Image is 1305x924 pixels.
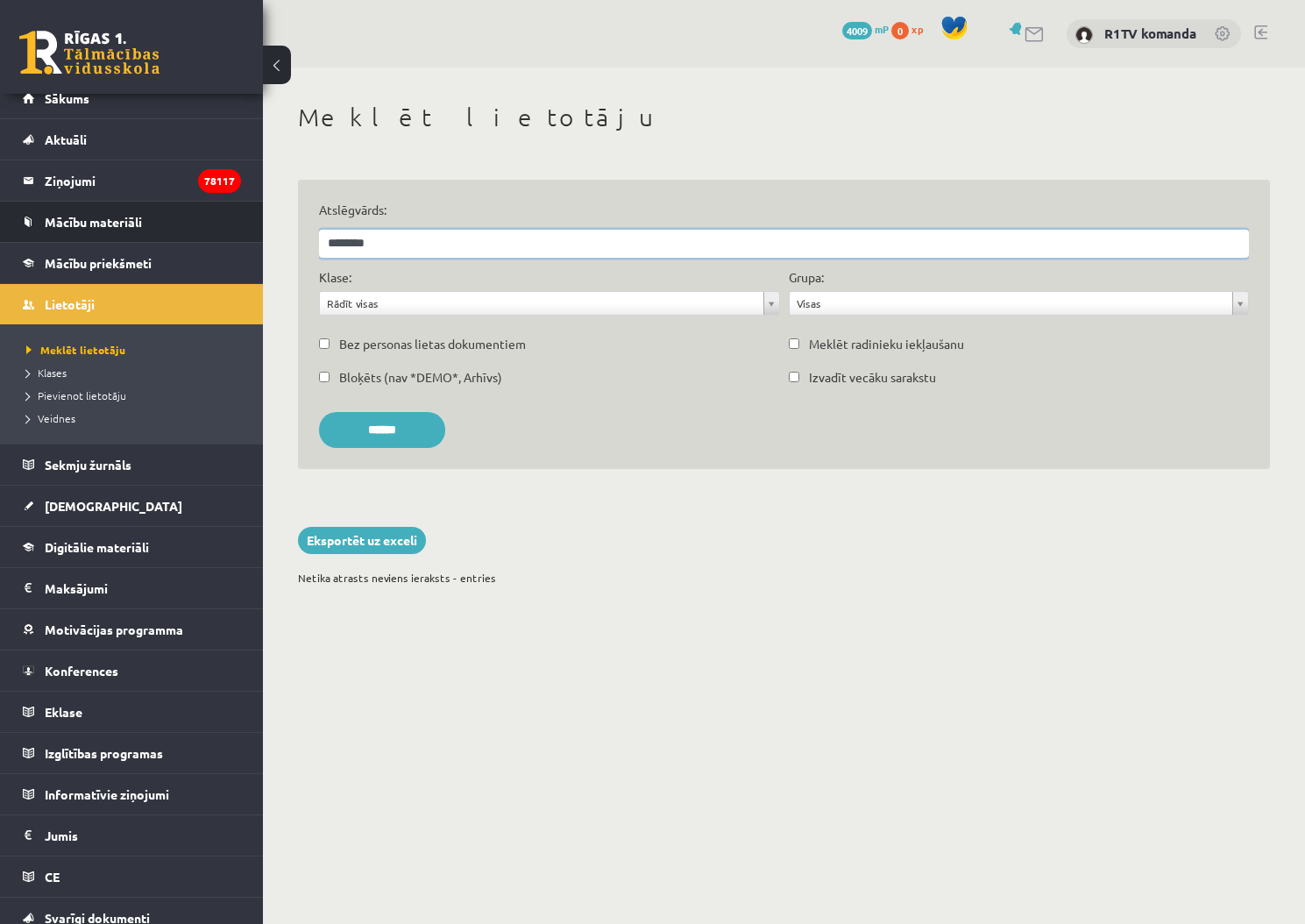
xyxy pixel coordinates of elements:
a: Informatīvie ziņojumi [23,774,241,814]
a: Eksportēt uz exceli [298,527,426,554]
a: Rīgas 1. Tālmācības vidusskola [19,31,160,75]
span: Jumis [45,828,78,843]
legend: Maksājumi [45,568,241,608]
span: Lietotāji [45,296,95,312]
a: Mācību priekšmeti [23,243,241,283]
span: Meklēt lietotāju [26,343,125,357]
span: 4009 [842,22,872,39]
a: Lietotāji [23,284,241,324]
label: Grupa: [789,268,824,287]
span: mP [875,22,889,36]
a: Sākums [23,78,241,118]
label: Atslēgvārds: [319,201,1249,219]
a: Digitālie materiāli [23,527,241,567]
legend: Ziņojumi [45,160,241,201]
span: Sekmju žurnāls [45,457,131,473]
a: Mācību materiāli [23,202,241,242]
a: [DEMOGRAPHIC_DATA] [23,486,241,526]
a: Aktuāli [23,119,241,160]
a: 0 xp [891,22,932,36]
span: Rādīt visas [327,292,756,315]
i: 78117 [198,169,241,193]
span: Sākums [45,90,89,106]
a: Ziņojumi78117 [23,160,241,201]
a: Konferences [23,650,241,691]
span: Visas [797,292,1226,315]
span: 0 [891,22,909,39]
a: Pievienot lietotāju [26,387,245,403]
a: CE [23,856,241,897]
span: Aktuāli [45,131,87,147]
span: CE [45,869,60,885]
a: Eklase [23,692,241,732]
a: Visas [790,292,1249,315]
span: [DEMOGRAPHIC_DATA] [45,498,182,514]
span: Mācību materiāli [45,214,142,230]
span: Digitālie materiāli [45,539,149,555]
a: Izglītības programas [23,733,241,773]
a: R1TV komanda [1104,25,1196,42]
span: Konferences [45,663,118,679]
a: 4009 mP [842,22,889,36]
label: Klase: [319,268,351,287]
span: Motivācijas programma [45,622,183,637]
a: Motivācijas programma [23,609,241,650]
span: xp [911,22,923,36]
a: Sekmju žurnāls [23,444,241,485]
img: R1TV komanda [1075,26,1093,44]
div: Netika atrasts neviens ieraksts - entries [298,570,1270,586]
label: Bloķēts (nav *DEMO*, Arhīvs) [339,368,502,387]
span: Izglītības programas [45,745,163,761]
a: Jumis [23,815,241,856]
span: Klases [26,366,67,380]
label: Bez personas lietas dokumentiem [339,335,526,353]
label: Meklēt radinieku iekļaušanu [809,335,964,353]
a: Veidnes [26,410,245,426]
span: Pievienot lietotāju [26,388,126,402]
span: Veidnes [26,411,75,425]
span: Eklase [45,704,82,720]
label: Izvadīt vecāku sarakstu [809,368,936,387]
span: Mācību priekšmeti [45,255,152,271]
h1: Meklēt lietotāju [298,103,1270,132]
a: Klases [26,365,245,380]
a: Meklēt lietotāju [26,342,245,358]
a: Rādīt visas [320,292,779,315]
a: Maksājumi [23,568,241,608]
span: Informatīvie ziņojumi [45,786,169,802]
